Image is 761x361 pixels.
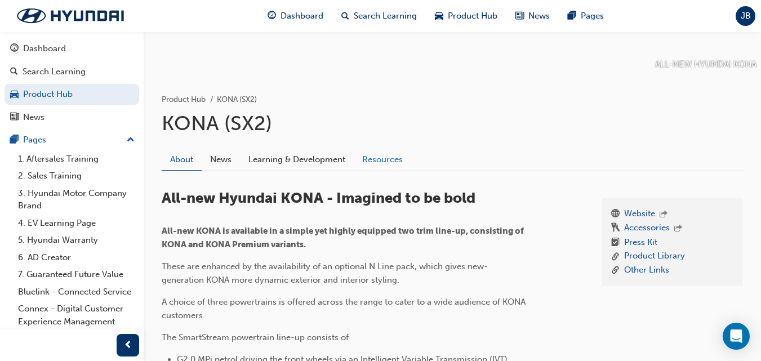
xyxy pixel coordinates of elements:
span: Search Learning [354,10,417,23]
span: outbound-icon [660,210,667,220]
span: All-new KONA is available in a simple yet highly equipped two trim line-up, consisting of KONA an... [162,226,526,249]
a: guage-iconDashboard [259,5,332,28]
span: pages-icon [568,9,576,23]
span: outbound-icon [674,224,682,234]
div: Open Intercom Messenger [723,323,750,350]
span: car-icon [435,9,443,23]
a: News [202,149,240,170]
a: Other Links [624,264,669,278]
a: 7. Guaranteed Future Value [14,266,139,283]
a: Product Hub [5,84,139,105]
div: News [23,111,44,124]
span: A choice of three powertrains is offered across the range to cater to a wide audience of KONA cus... [162,297,528,320]
a: Resources [354,149,411,170]
button: Pages [5,130,139,150]
div: Pages [23,133,46,146]
a: pages-iconPages [559,5,613,28]
div: Dashboard [23,42,66,55]
span: link-icon [611,264,620,278]
a: Accessories [624,221,670,236]
span: prev-icon [124,338,132,353]
span: search-icon [341,9,349,23]
span: news-icon [515,9,524,23]
span: car-icon [10,90,19,100]
span: Pages [581,10,604,23]
span: up-icon [127,133,135,148]
a: About [162,149,202,171]
a: news-iconNews [506,5,559,28]
span: booktick-icon [611,236,620,250]
img: Trak [6,4,135,28]
span: link-icon [611,249,620,264]
a: Press Kit [624,236,657,250]
a: Search Learning [5,61,139,82]
span: pages-icon [10,135,19,145]
span: JB [741,10,751,23]
span: All-new Hyundai KONA - Imagined to be bold [162,189,475,207]
span: www-icon [611,207,620,222]
a: 1. Aftersales Training [14,150,139,168]
div: Search Learning [23,65,86,78]
a: Product Library [624,249,685,264]
h1: KONA (SX2) [162,111,743,136]
p: ALL-NEW HYUNDAI KONA [655,58,756,71]
span: News [528,10,550,23]
button: DashboardSearch LearningProduct HubNews [5,36,139,130]
a: car-iconProduct Hub [426,5,506,28]
a: 3. Hyundai Motor Company Brand [14,185,139,215]
span: Dashboard [281,10,323,23]
span: search-icon [10,67,18,77]
a: Product Hub [162,95,206,104]
span: These are enhanced by the availability of an optional N Line pack, which gives new-generation KON... [162,261,488,285]
button: JB [736,6,755,26]
li: KONA (SX2) [217,93,257,106]
a: Bluelink - Connected Service [14,283,139,301]
a: Connex - Digital Customer Experience Management [14,300,139,330]
span: Product Hub [448,10,497,23]
a: Dashboard [5,38,139,59]
a: News [5,107,139,128]
a: 2. Sales Training [14,167,139,185]
span: keys-icon [611,221,620,236]
a: 6. AD Creator [14,249,139,266]
span: The SmartStream powertrain line-up consists of [162,332,349,342]
span: guage-icon [268,9,276,23]
a: search-iconSearch Learning [332,5,426,28]
a: Website [624,207,655,222]
span: news-icon [10,113,19,123]
span: guage-icon [10,44,19,54]
a: Learning & Development [240,149,354,170]
a: 4. EV Learning Page [14,215,139,232]
a: 5. Hyundai Warranty [14,231,139,249]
